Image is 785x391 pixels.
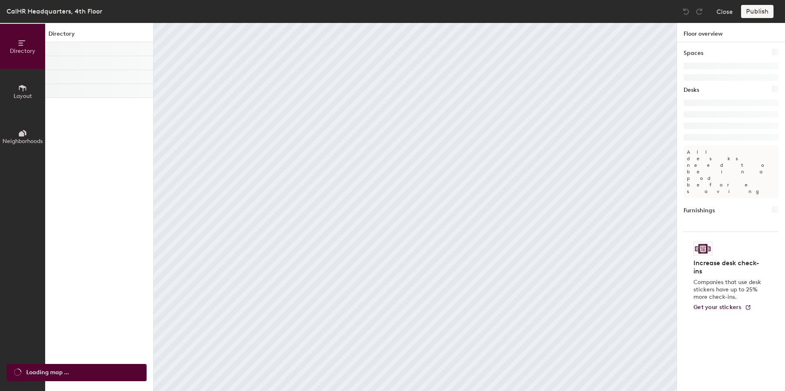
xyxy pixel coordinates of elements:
[684,145,778,198] p: All desks need to be in a pod before saving
[10,48,35,55] span: Directory
[684,49,703,58] h1: Spaces
[684,206,715,215] h1: Furnishings
[26,368,69,377] span: Loading map ...
[693,279,764,301] p: Companies that use desk stickers have up to 25% more check-ins.
[716,5,733,18] button: Close
[682,7,690,16] img: Undo
[154,23,677,391] canvas: Map
[684,86,699,95] h1: Desks
[677,23,785,42] h1: Floor overview
[7,6,102,16] div: CalHR Headquarters, 4th Floor
[14,93,32,100] span: Layout
[2,138,43,145] span: Neighborhoods
[695,7,703,16] img: Redo
[693,304,751,311] a: Get your stickers
[693,242,712,256] img: Sticker logo
[45,30,153,42] h1: Directory
[693,259,764,275] h4: Increase desk check-ins
[693,304,741,311] span: Get your stickers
